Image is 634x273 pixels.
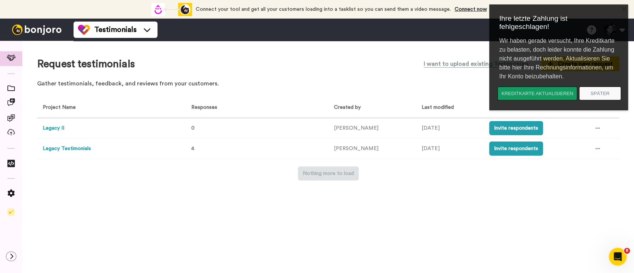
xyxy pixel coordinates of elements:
[4,31,134,87] div: Wir haben gerade versucht, Ihre Kreditkarte zu belasten, doch leider konnte die Zahlung nicht aus...
[328,98,416,118] th: Created by
[43,145,91,153] button: Legacy Testimonials
[416,118,484,139] td: [DATE]
[416,98,484,118] th: Last modified
[37,98,183,118] th: Project Name
[609,248,627,266] iframe: Intercom live chat
[78,24,90,36] img: tm-color.svg
[418,56,534,72] button: I want to upload existing Testimonials
[4,9,134,31] div: Ihre letzte Zahlung ist fehlgeschlagen!
[90,87,132,100] button: Später
[37,58,135,70] h1: Request testimonials
[191,146,194,151] span: 4
[424,59,528,68] span: I want to upload existing Testimonials
[37,79,619,88] p: Gather testimonials, feedback, and reviews from your customers.
[191,126,195,131] span: 0
[624,248,630,254] span: 8
[455,7,487,12] a: Connect now
[188,105,217,110] span: Responses
[298,166,359,181] button: Nothing more to load
[7,208,15,216] img: Checklist.svg
[489,142,543,156] button: Invite respondents
[196,7,451,12] span: Connect your tool and get all your customers loading into a tasklist so you can send them a video...
[416,139,484,159] td: [DATE]
[328,118,416,139] td: [PERSON_NAME]
[151,3,192,16] div: animation
[94,25,137,35] span: Testimonials
[43,124,64,132] button: Legacy II
[8,87,88,100] button: Kreditkarte aktualisieren
[328,139,416,159] td: [PERSON_NAME]
[9,25,65,35] img: bj-logo-header-white.svg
